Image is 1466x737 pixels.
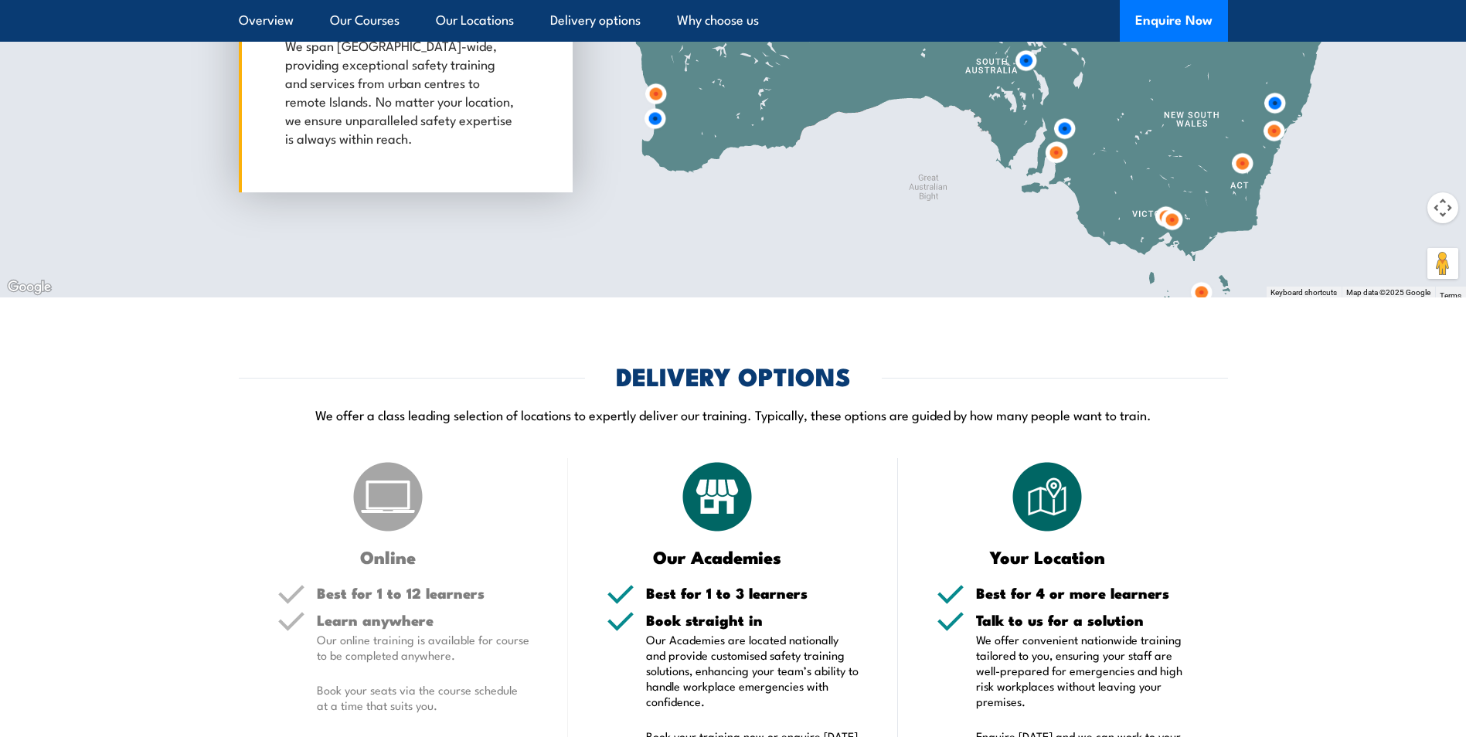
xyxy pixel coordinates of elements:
[616,365,851,386] h2: DELIVERY OPTIONS
[317,682,530,713] p: Book your seats via the course schedule at a time that suits you.
[976,586,1189,600] h5: Best for 4 or more learners
[1427,248,1458,279] button: Drag Pegman onto the map to open Street View
[976,632,1189,709] p: We offer convenient nationwide training tailored to you, ensuring your staff are well-prepared fo...
[4,277,55,297] img: Google
[4,277,55,297] a: Open this area in Google Maps (opens a new window)
[1440,291,1461,300] a: Terms (opens in new tab)
[646,586,859,600] h5: Best for 1 to 3 learners
[1346,288,1430,297] span: Map data ©2025 Google
[976,613,1189,627] h5: Talk to us for a solution
[317,632,530,663] p: Our online training is available for course to be completed anywhere.
[646,632,859,709] p: Our Academies are located nationally and provide customised safety training solutions, enhancing ...
[317,586,530,600] h5: Best for 1 to 12 learners
[937,548,1158,565] h3: Your Location
[646,613,859,627] h5: Book straight in
[1427,192,1458,223] button: Map camera controls
[277,548,499,565] h3: Online
[607,548,828,565] h3: Our Academies
[239,406,1228,423] p: We offer a class leading selection of locations to expertly deliver our training. Typically, thes...
[285,36,519,147] p: We span [GEOGRAPHIC_DATA]-wide, providing exceptional safety training and services from urban cen...
[1270,287,1337,298] button: Keyboard shortcuts
[317,613,530,627] h5: Learn anywhere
